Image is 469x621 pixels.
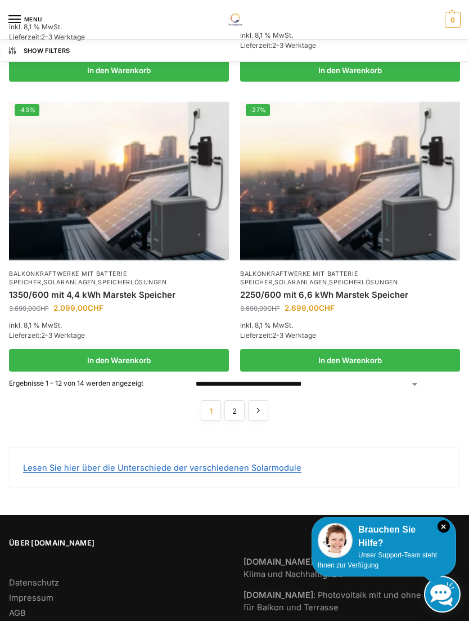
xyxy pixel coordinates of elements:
span: Lieferzeit: [240,41,316,50]
a: [DOMAIN_NAME]: Nachrichten rund um Umwelt, Klima und Nachhaltigkeit [243,557,436,579]
p: , , [240,270,460,287]
span: Lieferzeit: [240,331,316,339]
a: -43%Balkonkraftwerk mit Marstek Speicher [9,99,229,263]
span: Lieferzeit: [9,33,85,41]
bdi: 3.690,00 [240,305,280,312]
a: 2250/600 mit 6,6 kWh Marstek Speicher [240,289,460,301]
a: AGB [9,608,26,618]
a: Datenschutz [9,578,59,588]
bdi: 3.690,00 [9,305,49,312]
strong: [DOMAIN_NAME] [243,557,313,567]
span: 0 [445,12,461,28]
span: CHF [267,305,280,312]
nav: Cart contents [442,12,461,28]
a: Solaranlagen [274,279,327,286]
strong: [DOMAIN_NAME] [243,590,313,600]
span: Lieferzeit: [9,331,85,339]
img: Customer service [318,523,353,558]
a: Seite 2 [224,400,245,421]
bdi: 2.099,00 [53,303,103,312]
a: In den Warenkorb legen: „Solarmodul 405 Watt Full Black Tommatec 10 er Pack“ [9,59,229,82]
a: Balkonkraftwerke mit Batterie Speicher [9,270,127,286]
a: In den Warenkorb legen: „900/600 mit 2,2 kWh Marstek Speicher“ [240,59,460,82]
p: inkl. 8,1 % MwSt. [240,30,460,41]
i: Schließen [438,520,450,533]
span: CHF [319,303,335,312]
a: [DOMAIN_NAME]: Photovoltaik mit und ohne Speicher für Balkon und Terrasse [243,590,459,613]
span: CHF [88,303,103,312]
span: Über [DOMAIN_NAME] [9,538,226,549]
a: Solaranlagen [43,279,96,286]
p: inkl. 8,1 % MwSt. [9,320,229,330]
a: Lesen Sie hier über die Unterschiede der verschiedenen Solarmodule [23,463,301,473]
button: Menu [8,11,42,28]
img: Balkonkraftwerk mit Marstek Speicher [9,99,229,263]
span: 2-3 Werktage [41,33,85,41]
p: , , [9,270,229,287]
a: In den Warenkorb legen: „2250/600 mit 6,6 kWh Marstek Speicher“ [240,349,460,372]
span: Seite 1 [201,400,221,421]
span: 2-3 Werktage [41,331,85,339]
a: → [248,400,268,421]
a: -27%Balkonkraftwerk mit Marstek Speicher [240,99,460,263]
div: Brauchen Sie Hilfe? [318,523,450,550]
a: Speicherlösungen [98,279,166,286]
img: Balkonkraftwerk mit Marstek Speicher [240,99,460,263]
img: Solaranlagen, Speicheranlagen und Energiesparprodukte [221,14,247,26]
bdi: 2.699,00 [285,303,335,312]
select: Shop-Reihenfolge [196,379,420,389]
a: Impressum [9,593,53,603]
span: 2-3 Werktage [272,331,316,339]
a: 1350/600 mit 4,4 kWh Marstek Speicher [9,289,229,301]
button: Show Filters [1,39,468,62]
a: Speicherlösungen [329,279,398,286]
p: Ergebnisse 1 – 12 von 14 werden angezeigt [9,378,184,388]
span: CHF [36,305,49,312]
span: Unser Support-Team steht Ihnen zur Verfügung [318,551,437,569]
span: 2-3 Werktage [272,41,316,50]
p: inkl. 8,1 % MwSt. [9,22,229,32]
nav: Produkt-Seitennummerierung [9,400,460,430]
a: 0 [442,12,461,28]
p: inkl. 8,1 % MwSt. [240,320,460,330]
a: In den Warenkorb legen: „1350/600 mit 4,4 kWh Marstek Speicher“ [9,349,229,372]
a: Balkonkraftwerke mit Batterie Speicher [240,270,358,286]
